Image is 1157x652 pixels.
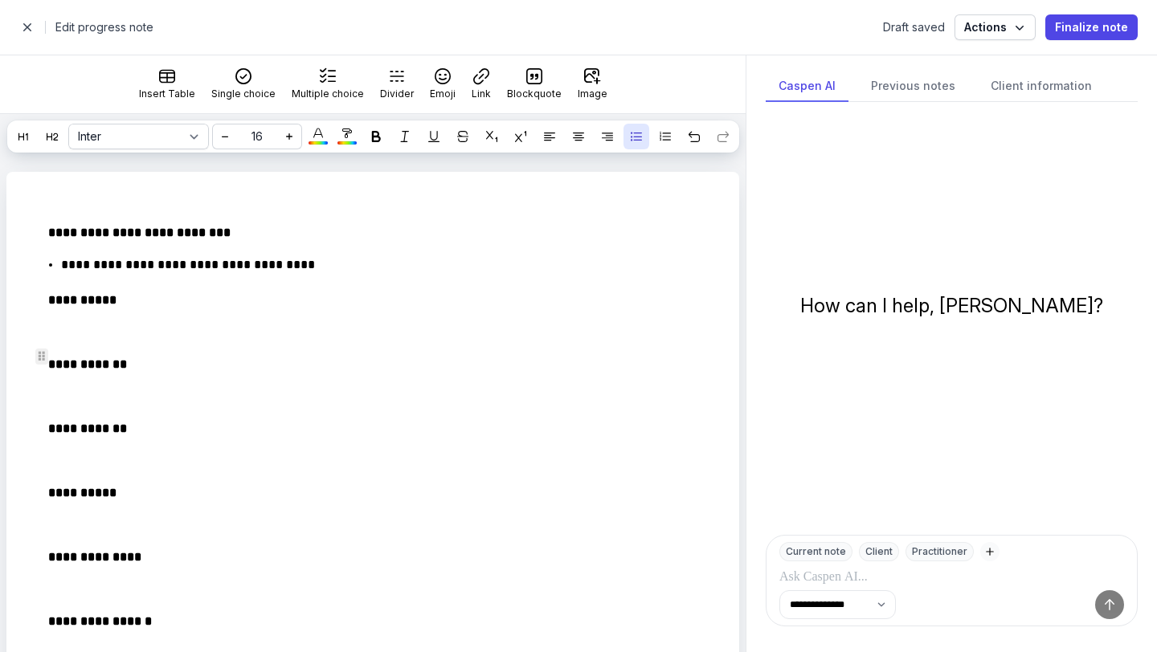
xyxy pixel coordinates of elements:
[465,62,497,107] button: Link
[978,71,1105,102] div: Client information
[211,88,276,100] div: Single choice
[1045,14,1138,40] button: Finalize note
[292,88,364,100] div: Multiple choice
[507,88,562,100] div: Blockquote
[139,88,195,100] div: Insert Table
[906,542,974,561] div: Practitioner
[800,293,1103,319] div: How can I help, [PERSON_NAME]?
[859,542,899,561] div: Client
[660,135,661,138] text: 2
[779,542,852,561] div: Current note
[472,88,491,100] div: Link
[55,18,873,37] h2: Edit progress note
[133,62,202,107] button: Insert Table
[660,138,661,141] text: 3
[578,88,607,100] div: Image
[1055,18,1128,37] span: Finalize note
[430,88,456,100] div: Emoji
[964,18,1026,37] span: Actions
[652,124,678,149] button: 123
[883,19,945,35] div: Draft saved
[858,71,968,102] div: Previous notes
[380,88,414,100] div: Divider
[766,71,848,102] div: Caspen AI
[955,14,1036,40] button: Actions
[660,132,661,135] text: 1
